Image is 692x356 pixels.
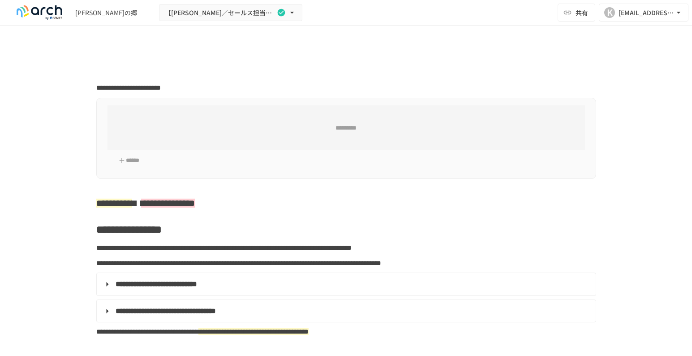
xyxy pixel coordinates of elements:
[619,7,674,18] div: [EMAIL_ADDRESS][DOMAIN_NAME]
[165,7,275,18] span: 【[PERSON_NAME]／セールス担当】[PERSON_NAME]の[PERSON_NAME]_導入支援サポート
[558,4,595,22] button: 共有
[604,7,615,18] div: K
[576,8,588,17] span: 共有
[75,8,137,17] div: [PERSON_NAME]の郷
[599,4,688,22] button: K[EMAIL_ADDRESS][DOMAIN_NAME]
[11,5,68,20] img: logo-default@2x-9cf2c760.svg
[159,4,302,22] button: 【[PERSON_NAME]／セールス担当】[PERSON_NAME]の[PERSON_NAME]_導入支援サポート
